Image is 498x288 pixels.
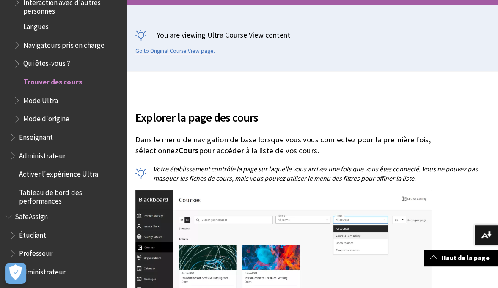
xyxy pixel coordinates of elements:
[135,30,490,40] p: You are viewing Ultra Course View content
[19,185,121,205] span: Tableau de bord des performances
[19,130,53,141] span: Enseignant
[135,47,215,55] a: Go to Original Course View page.
[5,209,122,279] nav: Book outline for Blackboard SafeAssign
[5,263,26,284] button: Ouvrir le centre de préférences
[23,75,82,86] span: Trouver des cours
[23,57,70,68] span: Qui êtes-vous ?
[23,112,69,123] span: Mode d'origine
[23,93,58,105] span: Mode Ultra
[424,250,498,266] a: Haut de la page
[19,265,66,276] span: Administrateur
[23,38,104,49] span: Navigateurs pris en charge
[135,98,490,126] h2: Explorer la page des cours
[19,149,66,160] span: Administrateur
[19,228,46,239] span: Étudiant
[179,146,199,155] span: Cours
[135,134,490,156] p: Dans le menu de navigation de base lorsque vous vous connectez pour la première fois, sélectionne...
[19,167,98,179] span: Activer l'expérience Ultra
[19,247,52,258] span: Professeur
[15,209,48,221] span: SafeAssign
[23,19,49,31] span: Langues
[135,164,490,183] p: Votre établissement contrôle la page sur laquelle vous arrivez une fois que vous êtes connecté. V...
